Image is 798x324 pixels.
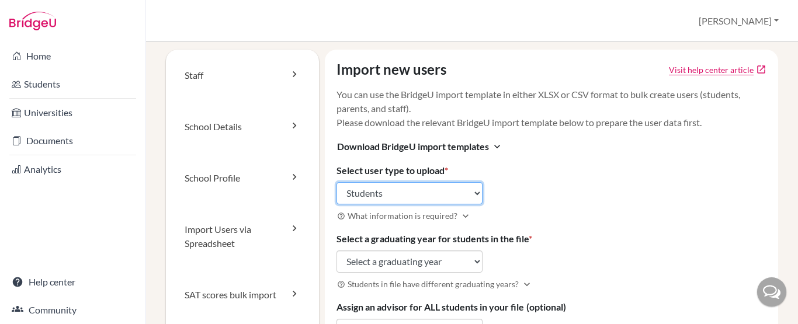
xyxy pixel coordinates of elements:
[2,101,143,124] a: Universities
[348,278,519,290] span: Students in file have different graduating years?
[756,64,766,75] a: open_in_new
[336,139,504,154] button: Download BridgeU import templatesexpand_more
[166,50,319,101] a: Staff
[336,209,472,222] button: What information is required?Expand more
[9,12,56,30] img: Bridge-U
[166,152,319,204] a: School Profile
[337,212,345,220] i: help_outline
[491,141,503,152] i: expand_more
[166,204,319,269] a: Import Users via Spreadsheet
[526,301,566,312] span: (optional)
[166,101,319,152] a: School Details
[2,44,143,68] a: Home
[2,298,143,322] a: Community
[336,277,533,291] button: Students in file have different graduating years?Expand more
[336,300,566,314] label: Assign an advisor for ALL students in your file
[336,163,448,177] label: Select user type to upload
[2,270,143,294] a: Help center
[2,72,143,96] a: Students
[348,210,457,222] span: What information is required?
[26,8,50,19] span: Help
[336,88,766,130] p: You can use the BridgeU import template in either XLSX or CSV format to bulk create users (studen...
[521,278,533,290] i: Expand more
[337,140,489,154] span: Download BridgeU import templates
[337,280,345,288] i: help_outline
[460,210,471,222] i: Expand more
[336,232,532,246] label: Select a graduating year for students in the file
[2,158,143,181] a: Analytics
[693,10,784,32] button: [PERSON_NAME]
[2,129,143,152] a: Documents
[166,269,319,320] a: SAT scores bulk import
[336,61,446,78] h4: Import new users
[669,64,754,76] a: Click to open Tracking student registration article in a new tab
